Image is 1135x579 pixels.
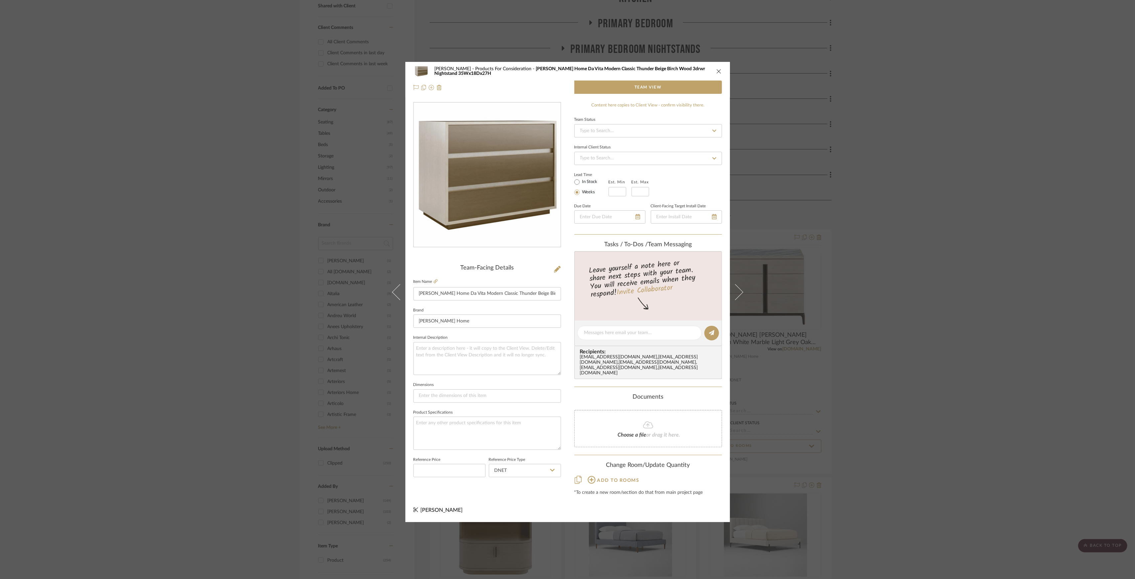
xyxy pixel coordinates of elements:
div: Team-Facing Details [413,265,561,272]
span: [PERSON_NAME] [421,507,463,513]
span: Tasks / To-Dos / [604,242,648,248]
button: Add to rooms [587,475,640,485]
span: Add to rooms [597,478,639,483]
label: Lead Time [574,172,609,178]
img: bed84c2d-1485-4651-a3cc-697199680378_48x40.jpg [413,65,429,78]
input: Enter Item Name [413,287,561,300]
label: In Stock [581,179,598,185]
div: Internal Client Status [574,146,611,149]
label: Internal Description [413,336,448,339]
input: Enter Brand [413,314,561,328]
div: Leave yourself a note here or share next steps with your team. You will receive emails when they ... [573,256,723,300]
label: Client-Facing Target Install Date [651,205,706,208]
span: Choose a file [618,432,646,438]
label: Due Date [574,205,591,208]
mat-radio-group: Select item type [574,178,609,196]
span: or drag it here. [646,432,680,438]
div: Documents [574,394,722,401]
img: bed84c2d-1485-4651-a3cc-697199680378_436x436.jpg [415,103,559,247]
div: Change Room/Update Quantity [574,462,722,469]
button: close [716,68,722,74]
div: Team Status [574,118,596,121]
label: Brand [413,309,424,312]
div: 0 [414,103,561,247]
div: team Messaging [574,241,722,249]
span: Products For Consideration [476,67,536,71]
div: Content here copies to Client View - confirm visibility there. [574,102,722,109]
label: Reference Price [413,458,441,462]
div: [EMAIL_ADDRESS][DOMAIN_NAME] , [EMAIL_ADDRESS][DOMAIN_NAME] , [EMAIL_ADDRESS][DOMAIN_NAME] , [EMA... [580,355,719,376]
input: Type to Search… [574,124,722,137]
input: Type to Search… [574,152,722,165]
input: Enter Install Date [651,210,722,224]
label: Product Specifications [413,411,453,414]
input: Enter the dimensions of this item [413,389,561,403]
label: Est. Min [609,180,626,184]
span: [PERSON_NAME] [435,67,476,71]
label: Item Name [413,279,438,285]
label: Est. Max [632,180,649,184]
img: Remove from project [437,85,442,90]
span: Recipients: [580,349,719,355]
span: [PERSON_NAME] Home Da Vita Modern Classic Thunder Beige Birch Wood 3drwr Nightstand 35Wx18Dx27H [435,67,705,76]
label: Dimensions [413,383,434,387]
input: Enter Due Date [574,210,645,224]
a: Invite Collaborator [616,282,673,298]
span: Team View [635,81,662,94]
label: Reference Price Type [489,458,525,462]
div: *To create a new room/section do that from main project page [574,490,722,495]
label: Weeks [581,189,595,195]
